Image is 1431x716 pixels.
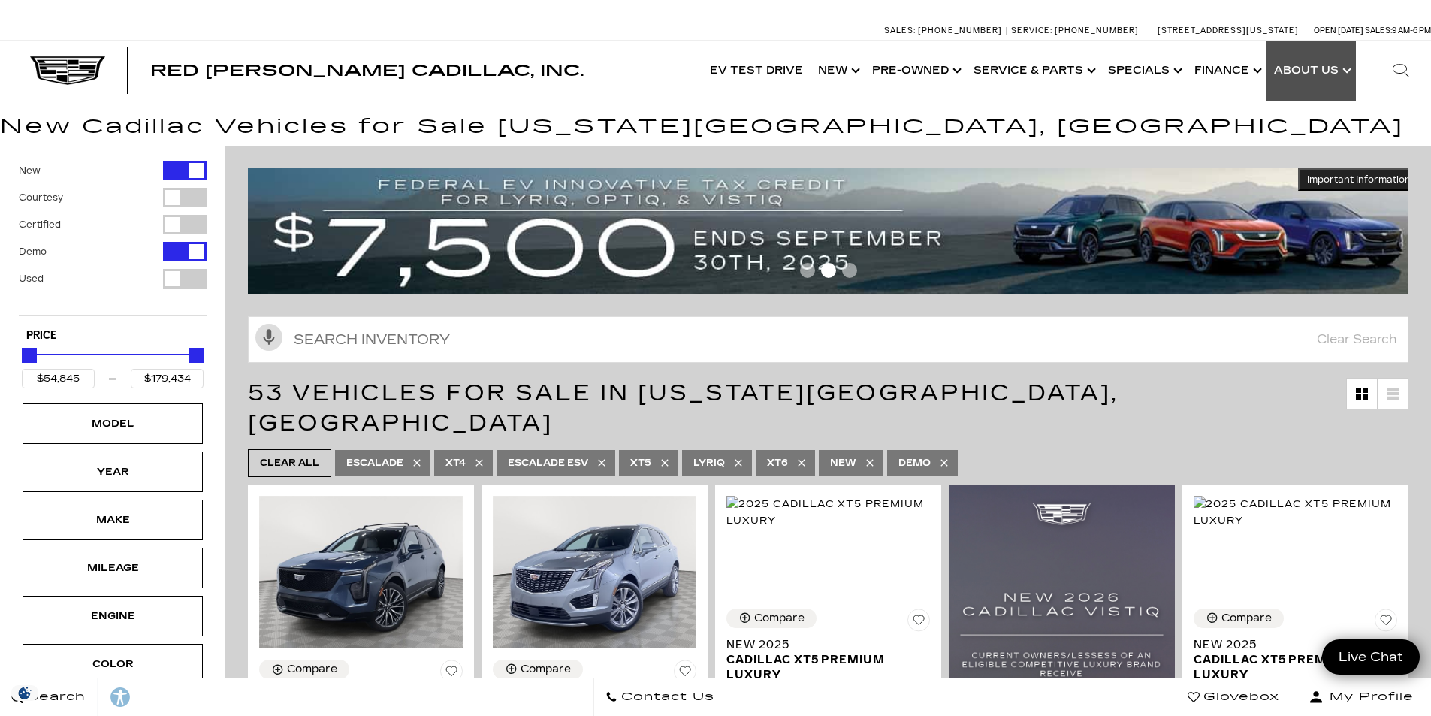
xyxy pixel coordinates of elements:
span: XT5 [630,454,651,473]
h5: Price [26,329,199,343]
button: Save Vehicle [440,660,463,688]
svg: Click to toggle on voice search [255,324,282,351]
a: Glovebox [1176,678,1291,716]
div: EngineEngine [23,596,203,636]
button: Important Information [1298,168,1420,191]
img: Opt-Out Icon [8,685,42,701]
button: Save Vehicle [907,609,930,637]
span: Demo [898,454,931,473]
button: Save Vehicle [1375,609,1397,637]
img: vrp-tax-ending-august-version [248,168,1420,294]
a: EV Test Drive [702,41,811,101]
span: LYRIQ [693,454,725,473]
a: Specials [1100,41,1187,101]
span: New [830,454,856,473]
span: Live Chat [1331,648,1411,666]
div: Compare [521,663,571,676]
div: YearYear [23,452,203,492]
div: Price [22,343,204,388]
span: 9 AM-6 PM [1392,26,1431,35]
img: 2025 Cadillac XT5 Premium Luxury [493,496,696,648]
span: Escalade ESV [508,454,588,473]
div: Compare [287,663,337,676]
span: Escalade [346,454,403,473]
input: Minimum [22,369,95,388]
span: Red [PERSON_NAME] Cadillac, Inc. [150,62,584,80]
img: Cadillac Dark Logo with Cadillac White Text [30,56,105,85]
span: My Profile [1324,687,1414,708]
label: Courtesy [19,190,63,205]
span: Important Information [1307,174,1411,186]
div: Minimum Price [22,348,37,363]
a: Service & Parts [966,41,1100,101]
div: Year [75,464,150,480]
a: Contact Us [593,678,726,716]
span: Clear All [260,454,319,473]
button: Compare Vehicle [493,660,583,679]
label: Demo [19,244,47,259]
div: Engine [75,608,150,624]
span: Service: [1011,26,1052,35]
span: Cadillac XT5 Premium Luxury [726,652,919,682]
span: 53 Vehicles for Sale in [US_STATE][GEOGRAPHIC_DATA], [GEOGRAPHIC_DATA] [248,379,1119,437]
a: About Us [1266,41,1356,101]
span: Open [DATE] [1314,26,1363,35]
a: Pre-Owned [865,41,966,101]
img: 2025 Cadillac XT5 Premium Luxury [726,496,930,529]
label: Used [19,271,44,286]
img: 2024 Cadillac XT4 Sport [259,496,463,648]
label: Certified [19,217,61,232]
a: [STREET_ADDRESS][US_STATE] [1158,26,1299,35]
span: [PHONE_NUMBER] [918,26,1002,35]
span: [PHONE_NUMBER] [1055,26,1139,35]
div: MileageMileage [23,548,203,588]
span: Contact Us [617,687,714,708]
div: Make [75,512,150,528]
span: Cadillac XT5 Premium Luxury [1194,652,1386,682]
button: Compare Vehicle [726,609,817,628]
input: Search Inventory [248,316,1408,363]
div: ModelModel [23,403,203,444]
span: Go to slide 3 [842,263,857,278]
div: Compare [754,612,805,625]
button: Compare Vehicle [1194,609,1284,628]
div: Maximum Price [189,348,204,363]
div: Filter by Vehicle Type [19,161,207,315]
a: New [811,41,865,101]
span: Search [23,687,86,708]
section: Click to Open Cookie Consent Modal [8,685,42,701]
a: Finance [1187,41,1266,101]
div: ColorColor [23,644,203,684]
a: New 2025Cadillac XT5 Premium Luxury [1194,637,1397,682]
div: Compare [1221,612,1272,625]
div: Model [75,415,150,432]
a: New 2025Cadillac XT5 Premium Luxury [726,637,930,682]
img: 2025 Cadillac XT5 Premium Luxury [1194,496,1397,529]
span: New 2025 [726,637,919,652]
span: Sales: [884,26,916,35]
span: XT4 [445,454,466,473]
a: Live Chat [1322,639,1420,675]
span: Go to slide 1 [800,263,815,278]
span: New 2025 [1194,637,1386,652]
button: Open user profile menu [1291,678,1431,716]
input: Maximum [131,369,204,388]
div: Mileage [75,560,150,576]
span: Glovebox [1200,687,1279,708]
a: Service: [PHONE_NUMBER] [1006,26,1143,35]
div: MakeMake [23,500,203,540]
div: Color [75,656,150,672]
span: XT6 [767,454,788,473]
a: Sales: [PHONE_NUMBER] [884,26,1006,35]
button: Save Vehicle [674,660,696,688]
button: Compare Vehicle [259,660,349,679]
label: New [19,163,41,178]
span: Go to slide 2 [821,263,836,278]
a: Red [PERSON_NAME] Cadillac, Inc. [150,63,584,78]
span: Sales: [1365,26,1392,35]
